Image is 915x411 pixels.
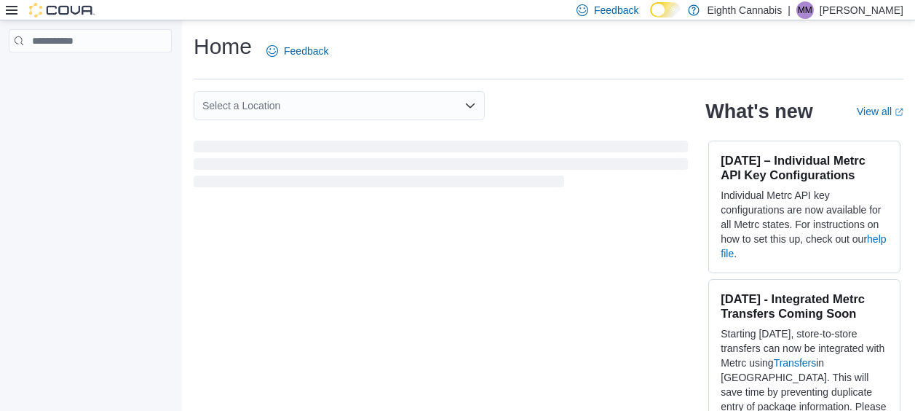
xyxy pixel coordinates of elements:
[9,55,172,90] nav: Complex example
[820,1,903,19] p: [PERSON_NAME]
[261,36,334,66] a: Feedback
[707,1,782,19] p: Eighth Cannabis
[788,1,791,19] p: |
[721,291,888,321] h3: [DATE] - Integrated Metrc Transfers Coming Soon
[798,1,812,19] span: MM
[774,357,817,369] a: Transfers
[464,100,476,111] button: Open list of options
[650,17,651,18] span: Dark Mode
[895,108,903,117] svg: External link
[284,44,328,58] span: Feedback
[705,100,812,123] h2: What's new
[194,32,252,61] h1: Home
[857,106,903,117] a: View allExternal link
[594,3,638,17] span: Feedback
[721,188,888,261] p: Individual Metrc API key configurations are now available for all Metrc states. For instructions ...
[721,153,888,182] h3: [DATE] – Individual Metrc API Key Configurations
[650,2,681,17] input: Dark Mode
[796,1,814,19] div: Marilyn Mears
[29,3,95,17] img: Cova
[194,144,688,190] span: Loading
[721,233,886,259] a: help file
